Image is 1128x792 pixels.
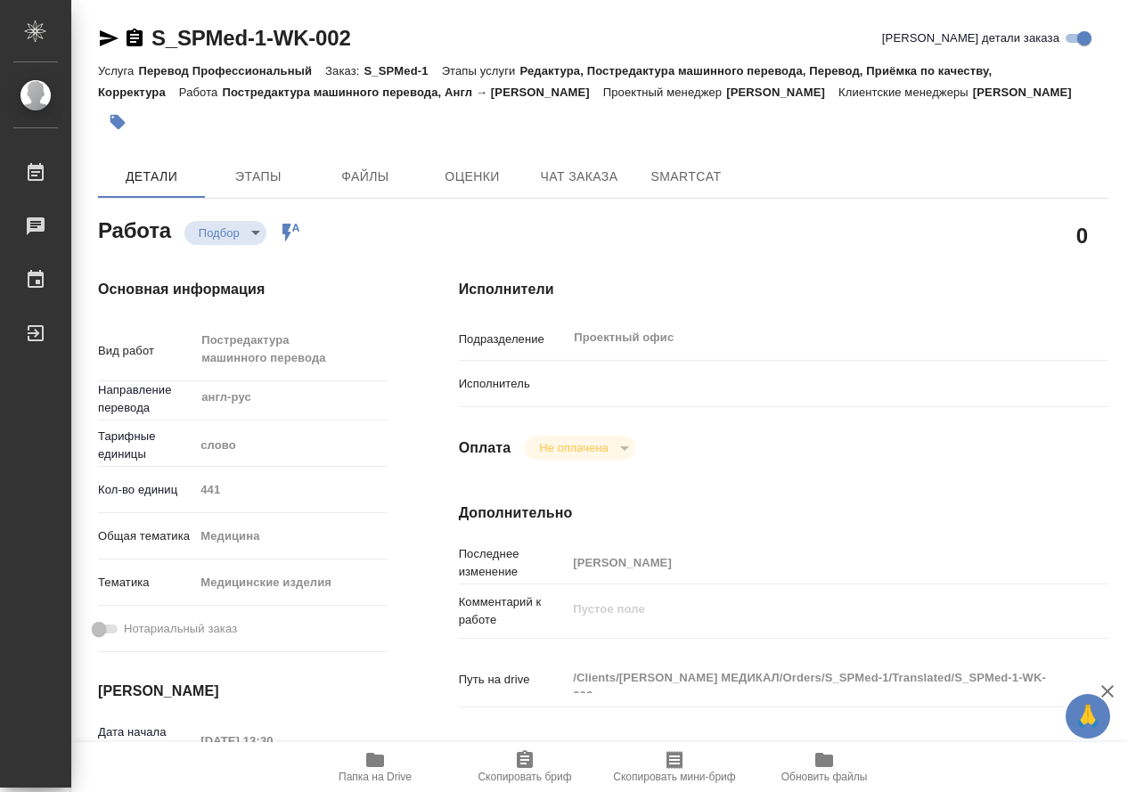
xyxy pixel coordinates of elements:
[124,28,145,49] button: Скопировать ссылку
[600,742,749,792] button: Скопировать мини-бриф
[339,771,412,783] span: Папка на Drive
[98,342,194,360] p: Вид работ
[429,166,515,188] span: Оценки
[882,29,1059,47] span: [PERSON_NAME] детали заказа
[613,771,735,783] span: Скопировать мини-бриф
[459,671,568,689] p: Путь на drive
[98,28,119,49] button: Скопировать ссылку для ЯМессенджера
[300,742,450,792] button: Папка на Drive
[98,279,388,300] h4: Основная информация
[1073,698,1103,735] span: 🙏
[194,567,387,598] div: Медицинские изделия
[98,481,194,499] p: Кол-во единиц
[534,440,613,455] button: Не оплачена
[450,742,600,792] button: Скопировать бриф
[603,86,726,99] p: Проектный менеджер
[781,771,868,783] span: Обновить файлы
[459,375,568,393] p: Исполнитель
[567,550,1054,576] input: Пустое поле
[98,574,194,592] p: Тематика
[184,221,266,245] div: Подбор
[216,166,301,188] span: Этапы
[194,728,350,754] input: Пустое поле
[98,428,194,463] p: Тарифные единицы
[364,64,442,78] p: S_SPMed-1
[459,545,568,581] p: Последнее изменение
[194,477,387,502] input: Пустое поле
[194,521,387,551] div: Медицина
[478,771,571,783] span: Скопировать бриф
[98,102,137,142] button: Добавить тэг
[459,593,568,629] p: Комментарий к работе
[109,166,194,188] span: Детали
[1076,220,1088,250] h2: 0
[193,225,245,241] button: Подбор
[98,64,992,99] p: Редактура, Постредактура машинного перевода, Перевод, Приёмка по качеству, Корректура
[124,620,237,638] span: Нотариальный заказ
[567,663,1054,693] textarea: /Clients/[PERSON_NAME] МЕДИКАЛ/Orders/S_SPMed-1/Translated/S_SPMed-1-WK-002
[442,64,520,78] p: Этапы услуги
[536,166,622,188] span: Чат заказа
[749,742,899,792] button: Обновить файлы
[459,437,511,459] h4: Оплата
[222,86,602,99] p: Постредактура машинного перевода, Англ → [PERSON_NAME]
[838,86,973,99] p: Клиентские менеджеры
[98,681,388,702] h4: [PERSON_NAME]
[98,527,194,545] p: Общая тематика
[973,86,1085,99] p: [PERSON_NAME]
[459,279,1108,300] h4: Исполнители
[98,723,194,759] p: Дата начала работ
[459,502,1108,524] h4: Дополнительно
[98,213,171,245] h2: Работа
[138,64,325,78] p: Перевод Профессиональный
[459,331,568,348] p: Подразделение
[179,86,223,99] p: Работа
[1066,694,1110,739] button: 🙏
[194,430,387,461] div: слово
[323,166,408,188] span: Файлы
[151,26,351,50] a: S_SPMed-1-WK-002
[98,64,138,78] p: Услуга
[643,166,729,188] span: SmartCat
[98,381,194,417] p: Направление перевода
[726,86,838,99] p: [PERSON_NAME]
[525,436,634,460] div: Подбор
[325,64,364,78] p: Заказ:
